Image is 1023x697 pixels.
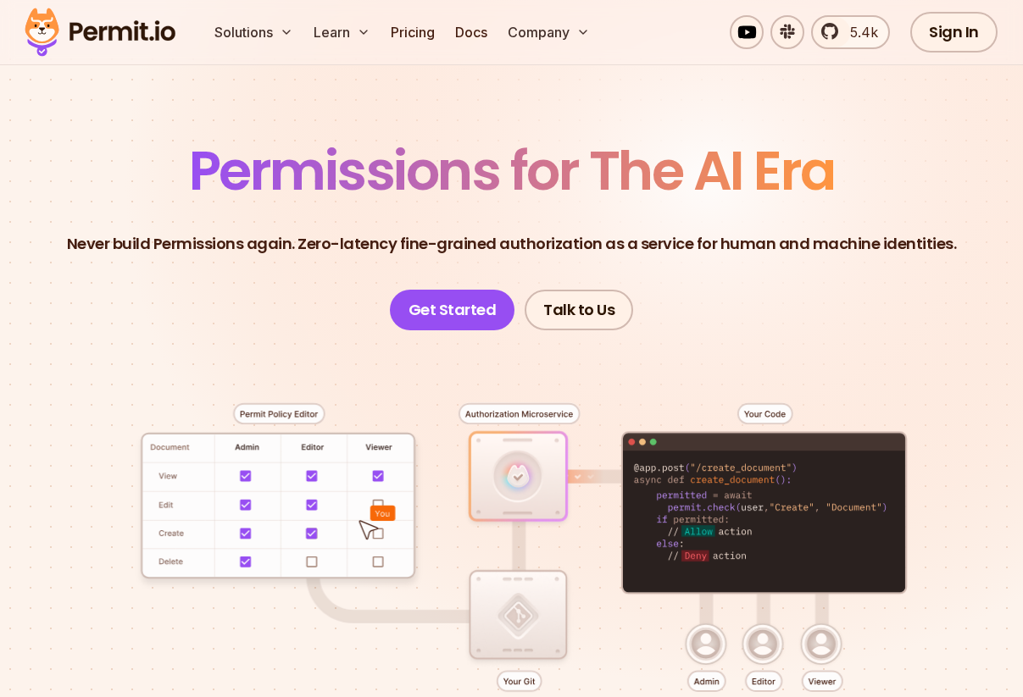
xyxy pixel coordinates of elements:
[448,15,494,49] a: Docs
[17,3,183,61] img: Permit logo
[384,15,442,49] a: Pricing
[811,15,890,49] a: 5.4k
[840,22,878,42] span: 5.4k
[501,15,597,49] button: Company
[307,15,377,49] button: Learn
[525,290,633,330] a: Talk to Us
[208,15,300,49] button: Solutions
[390,290,515,330] a: Get Started
[189,133,835,208] span: Permissions for The AI Era
[910,12,998,53] a: Sign In
[67,232,957,256] p: Never build Permissions again. Zero-latency fine-grained authorization as a service for human and...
